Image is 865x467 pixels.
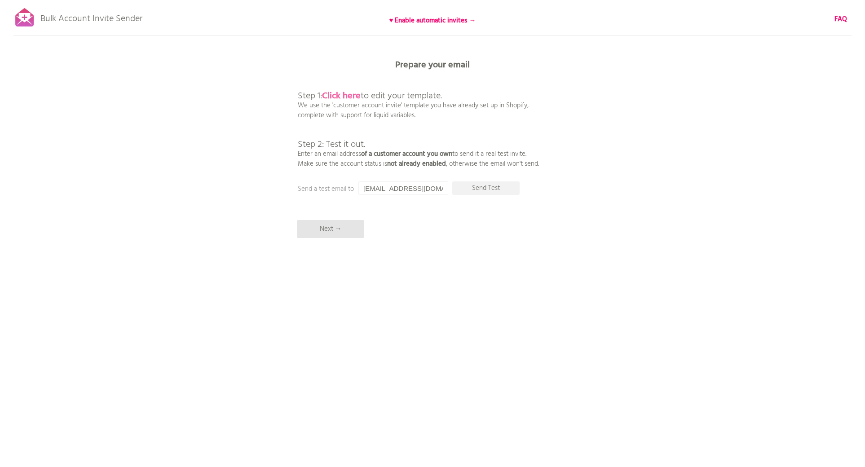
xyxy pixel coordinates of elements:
[298,184,477,194] p: Send a test email to
[452,181,520,195] p: Send Test
[322,89,361,103] a: Click here
[389,15,476,26] b: ♥ Enable automatic invites →
[298,72,539,169] p: We use the 'customer account invite' template you have already set up in Shopify, complete with s...
[361,149,452,159] b: of a customer account you own
[298,89,442,103] span: Step 1: to edit your template.
[395,58,470,72] b: Prepare your email
[297,220,364,238] p: Next →
[387,159,446,169] b: not already enabled
[298,137,365,152] span: Step 2: Test it out.
[834,14,847,25] b: FAQ
[834,14,847,24] a: FAQ
[40,5,142,28] p: Bulk Account Invite Sender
